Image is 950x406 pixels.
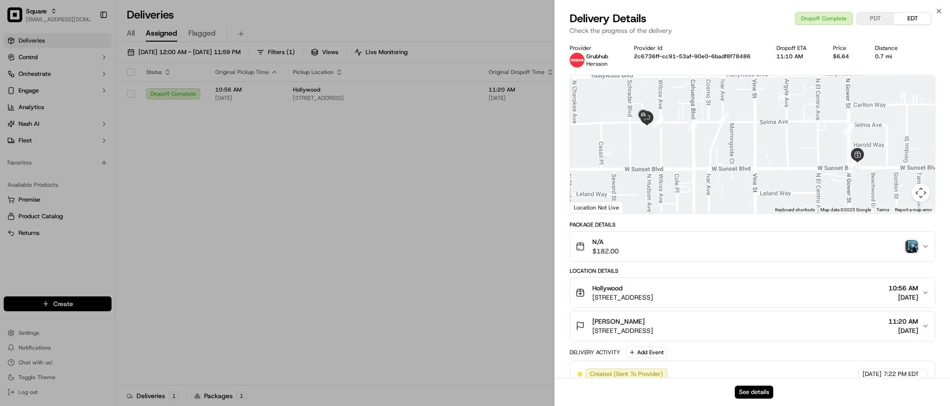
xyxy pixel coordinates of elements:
div: $6.64 [833,53,860,60]
a: Report a map error [895,207,932,212]
div: Location Details [570,267,935,275]
span: $182.00 [592,246,619,256]
img: Google [572,201,603,213]
button: Map camera controls [912,184,930,202]
div: 4 [843,123,855,135]
div: Distance [875,44,909,52]
img: photo_proof_of_delivery image [905,240,918,253]
div: Dropoff ETA [776,44,818,52]
span: [STREET_ADDRESS] [592,326,653,335]
div: 3 [849,155,861,167]
button: N/A$182.00photo_proof_of_delivery image [570,232,935,261]
span: [DATE] [863,370,882,378]
button: Keyboard shortcuts [775,207,815,213]
div: Location Not Live [570,202,623,213]
a: Open this area in Google Maps (opens a new window) [572,201,603,213]
p: Check the progress of the delivery [570,26,935,35]
span: [DATE] [888,326,918,335]
div: Package Details [570,221,935,228]
div: Provider [570,44,619,52]
div: 11:10 AM [776,53,818,60]
div: Delivery Activity [570,349,620,356]
img: 5e692f75ce7d37001a5d71f1 [570,53,584,68]
span: 11:20 AM [888,317,918,326]
button: 2c6736ff-cc91-53af-90e0-6badf8f78486 [634,53,751,60]
span: Hersson [586,60,608,68]
button: PDT [857,12,894,25]
button: EDT [894,12,931,25]
button: [PERSON_NAME][STREET_ADDRESS]11:20 AM[DATE] [570,311,935,341]
span: Map data ©2025 Google [820,207,871,212]
button: See details [735,386,773,399]
span: [DATE] [888,293,918,302]
span: 7:22 PM EDT [883,370,919,378]
button: Hollywood[STREET_ADDRESS]10:56 AM[DATE] [570,278,935,308]
p: Grubhub [586,53,608,60]
div: 7 [652,117,664,129]
span: N/A [592,237,619,246]
span: Created (Sent To Provider) [590,370,663,378]
span: Hollywood [592,283,622,293]
div: 0.7 mi [875,53,909,60]
span: [STREET_ADDRESS] [592,293,653,302]
div: Provider Id [634,44,762,52]
div: Price [833,44,860,52]
button: Add Event [626,347,667,358]
div: 6 [688,119,700,131]
span: 10:56 AM [888,283,918,293]
a: Terms (opens in new tab) [876,207,889,212]
span: [PERSON_NAME] [592,317,645,326]
div: 5 [717,113,729,125]
span: Delivery Details [570,11,646,26]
